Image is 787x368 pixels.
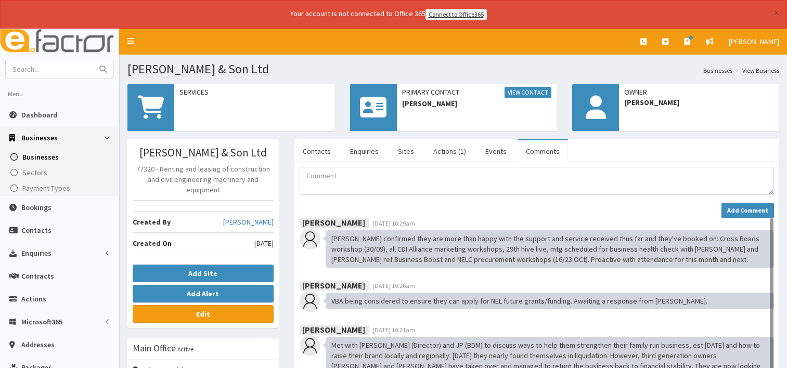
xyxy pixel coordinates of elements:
[22,183,70,193] span: Payment Types
[21,317,62,326] span: Microsoft365
[21,294,46,304] span: Actions
[773,7,779,18] button: ×
[133,147,274,159] h3: [PERSON_NAME] & Son Ltd
[294,140,339,162] a: Contacts
[302,217,365,228] b: [PERSON_NAME]
[477,140,515,162] a: Events
[21,340,55,349] span: Addresses
[133,344,176,353] h3: Main Office
[177,345,193,353] small: Active
[3,180,119,196] a: Payment Types
[127,62,779,76] h1: [PERSON_NAME] & Son Ltd
[342,140,387,162] a: Enquiries
[302,324,365,334] b: [PERSON_NAME]
[721,29,787,55] a: [PERSON_NAME]
[179,87,329,97] span: Services
[3,149,119,165] a: Businesses
[133,305,274,323] a: Edit
[703,66,732,75] a: Businesses
[402,98,552,109] span: [PERSON_NAME]
[223,217,274,227] a: [PERSON_NAME]
[133,164,274,195] p: 77320 - Renting and leasing of construction and civil engineering machinery and equipment
[187,289,219,298] b: Add Alert
[302,280,365,290] b: [PERSON_NAME]
[21,226,51,235] span: Contacts
[21,203,51,212] span: Bookings
[721,203,774,218] button: Add Comment
[300,167,774,195] textarea: Comment
[196,309,210,319] b: Edit
[254,238,274,248] span: [DATE]
[326,293,774,309] div: VBA being considered to ensure they can apply for NEL future grants/funding. Awaiting a response ...
[372,326,415,334] span: [DATE] 10:21am
[133,285,274,303] button: Add Alert
[727,206,768,214] strong: Add Comment
[3,165,119,180] a: Sectors
[21,133,58,142] span: Businesses
[22,152,59,162] span: Businesses
[21,110,57,120] span: Dashboard
[624,97,774,108] span: [PERSON_NAME]
[22,168,47,177] span: Sectors
[6,60,93,78] input: Search...
[624,87,774,97] span: Owner
[326,230,774,268] div: [PERSON_NAME] confirmed they are more than happy with the support and service received thus far a...
[372,219,415,227] span: [DATE] 10:29am
[21,271,54,281] span: Contracts
[372,282,415,290] span: [DATE] 10:26am
[425,9,487,20] a: Connect to Office365
[518,140,568,162] a: Comments
[390,140,422,162] a: Sites
[729,37,779,46] span: [PERSON_NAME]
[402,87,552,98] span: Primary Contact
[21,248,51,258] span: Enquiries
[505,87,551,98] a: View Contact
[133,239,172,248] b: Created On
[732,66,779,75] li: View Business
[425,140,474,162] a: Actions (1)
[133,217,171,227] b: Created By
[188,269,217,278] b: Add Site
[84,8,693,20] div: Your account is not connected to Office 365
